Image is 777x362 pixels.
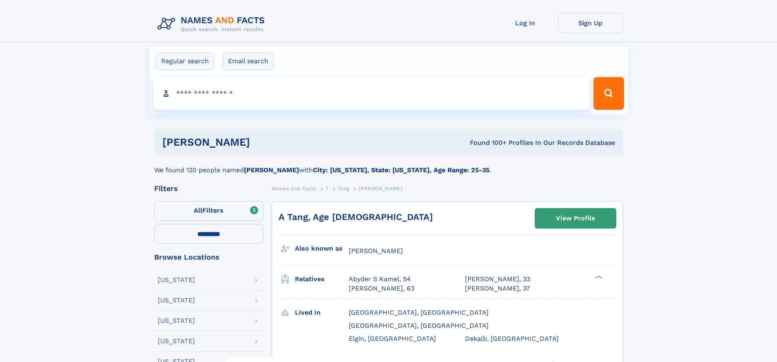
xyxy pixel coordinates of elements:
a: View Profile [535,209,616,228]
div: We found 120 people named with . [154,155,623,175]
label: Regular search [156,53,214,70]
span: Tang [338,186,349,191]
h3: Relatives [295,272,349,286]
label: Email search [223,53,274,70]
img: Logo Names and Facts [154,13,272,35]
span: [GEOGRAPHIC_DATA], [GEOGRAPHIC_DATA] [349,322,489,329]
div: ❯ [593,275,603,280]
span: Elgin, [GEOGRAPHIC_DATA] [349,335,436,342]
a: Tang [338,183,349,193]
span: [GEOGRAPHIC_DATA], [GEOGRAPHIC_DATA] [349,309,489,316]
div: Found 100+ Profiles In Our Records Database [360,138,615,147]
div: [US_STATE] [158,297,195,304]
div: [US_STATE] [158,277,195,283]
div: Filters [154,185,263,192]
span: Dekalb, [GEOGRAPHIC_DATA] [465,335,559,342]
a: Abyder S Kamel, 54 [349,275,411,284]
b: [PERSON_NAME] [244,166,299,174]
a: T [325,183,329,193]
span: [PERSON_NAME] [359,186,402,191]
a: [PERSON_NAME], 63 [349,284,414,293]
div: [US_STATE] [158,318,195,324]
a: Log In [493,13,558,33]
label: Filters [154,201,263,221]
h3: Also known as [295,242,349,255]
span: [PERSON_NAME] [349,247,403,255]
input: search input [153,77,590,110]
span: All [194,207,202,214]
button: Search Button [593,77,624,110]
div: [US_STATE] [158,338,195,344]
a: [PERSON_NAME], 33 [465,275,530,284]
h1: [PERSON_NAME] [162,137,360,147]
a: Names and Facts [272,183,317,193]
span: T [325,186,329,191]
a: A Tang, Age [DEMOGRAPHIC_DATA] [279,212,433,222]
div: Browse Locations [154,253,263,261]
h3: Lived in [295,306,349,320]
a: [PERSON_NAME], 37 [465,284,530,293]
div: View Profile [556,209,595,228]
b: City: [US_STATE], State: [US_STATE], Age Range: 25-35 [313,166,489,174]
a: Sign Up [558,13,623,33]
